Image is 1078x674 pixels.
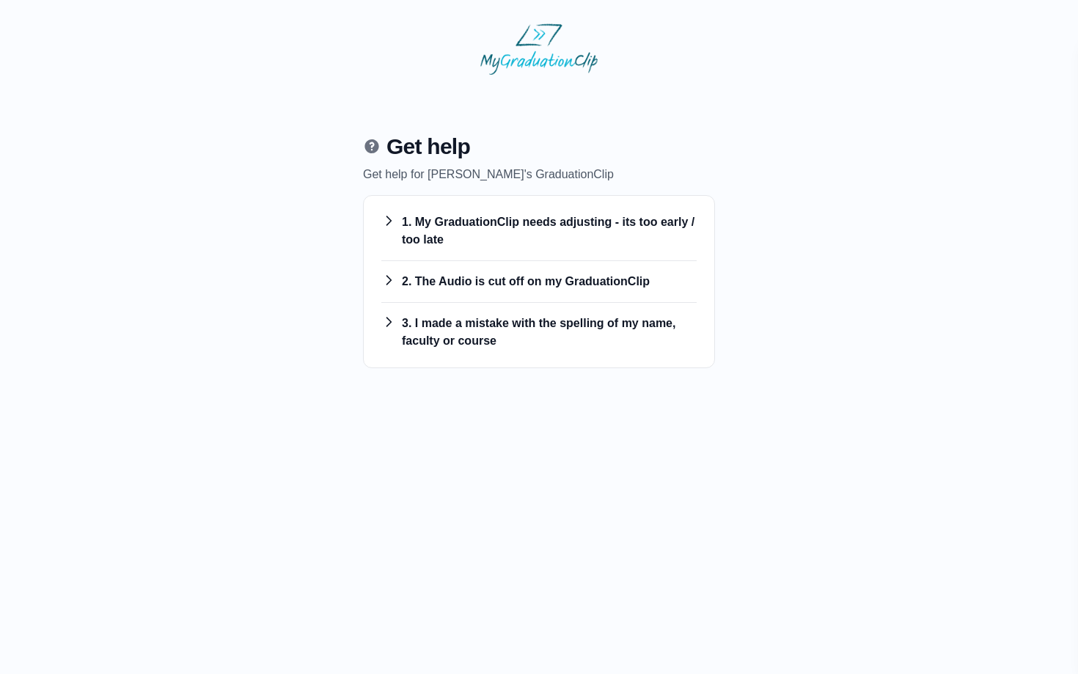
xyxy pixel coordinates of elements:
[480,23,598,75] img: MyGraduationClip
[381,315,697,350] h3: 3. I made a mistake with the spelling of my name, faculty or course
[381,213,697,249] h3: 1. My GraduationClip needs adjusting - its too early / too late
[381,273,697,290] h3: 2. The Audio is cut off on my GraduationClip
[386,133,470,160] span: Get help
[363,166,715,183] p: Get help for [PERSON_NAME]'s GraduationClip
